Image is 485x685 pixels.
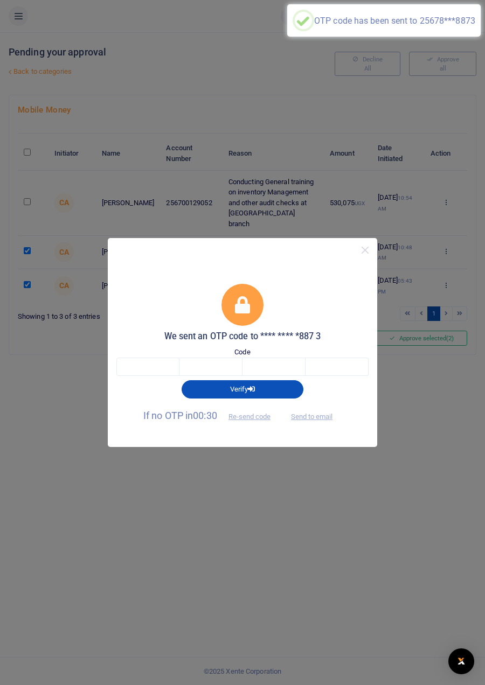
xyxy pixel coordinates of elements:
button: Verify [182,380,303,399]
div: Open Intercom Messenger [448,648,474,674]
button: Close [357,242,373,258]
label: Code [234,347,250,358]
div: OTP code has been sent to 25678***8873 [314,16,475,26]
span: If no OTP in [143,410,280,421]
span: 00:30 [193,410,217,421]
